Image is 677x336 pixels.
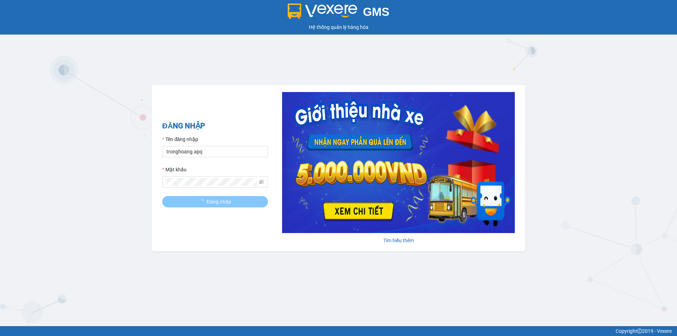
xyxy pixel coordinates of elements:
[5,327,672,335] div: Copyright 2019 - Vexere
[166,178,257,186] input: Mật khẩu
[288,11,390,16] a: GMS
[162,146,268,157] input: Tên đăng nhập
[162,135,198,143] label: Tên đăng nhập
[162,166,187,173] label: Mật khẩu
[637,329,642,334] span: copyright
[199,199,207,204] span: loading
[207,198,231,206] span: Đăng nhập
[259,179,264,184] span: eye-invisible
[288,4,358,19] img: logo 2
[282,92,515,233] img: banner-0
[162,120,268,132] h2: ĐĂNG NHẬP
[282,237,515,244] div: Tìm hiểu thêm
[162,196,268,207] button: Đăng nhập
[363,5,389,18] span: GMS
[2,23,675,31] div: Hệ thống quản lý hàng hóa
